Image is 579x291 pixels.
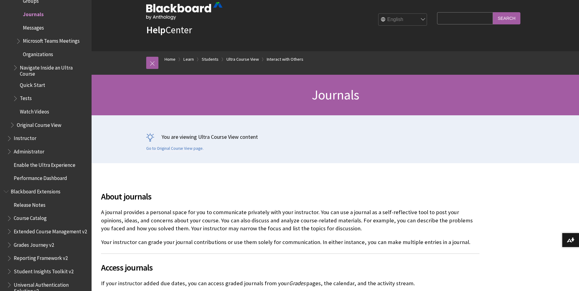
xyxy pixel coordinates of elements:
[14,160,75,168] span: Enable the Ultra Experience
[101,190,479,203] span: About journals
[226,56,259,63] a: Ultra Course View
[23,49,53,57] span: Organizations
[14,213,47,221] span: Course Catalog
[20,106,49,115] span: Watch Videos
[20,93,32,102] span: Tests
[14,146,44,155] span: Administrator
[17,120,61,128] span: Original Course View
[202,56,219,63] a: Students
[14,253,68,261] span: Reporting Framework v2
[23,9,44,17] span: Journals
[14,200,45,208] span: Release Notes
[146,146,204,151] a: Go to Original Course View page.
[146,24,165,36] strong: Help
[101,279,479,287] p: If your instructor added due dates, you can access graded journals from your pages, the calendar,...
[23,23,44,31] span: Messages
[146,24,192,36] a: HelpCenter
[14,133,36,142] span: Instructor
[20,63,87,77] span: Navigate Inside an Ultra Course
[20,80,45,88] span: Quick Start
[14,240,54,248] span: Grades Journey v2
[23,36,80,44] span: Microsoft Teams Meetings
[289,280,306,287] span: Grades
[14,173,67,181] span: Performance Dashboard
[146,133,525,141] p: You are viewing Ultra Course View content
[267,56,303,63] a: Interact with Others
[183,56,194,63] a: Learn
[378,14,427,26] select: Site Language Selector
[165,56,176,63] a: Home
[14,266,74,275] span: Student Insights Toolkit v2
[146,2,223,20] img: Blackboard by Anthology
[11,186,60,195] span: Blackboard Extensions
[101,208,479,232] p: A journal provides a personal space for you to communicate privately with your instructor. You ca...
[101,261,479,274] span: Access journals
[14,226,87,235] span: Extended Course Management v2
[493,12,520,24] input: Search
[312,86,359,103] span: Journals
[101,238,479,246] p: Your instructor can grade your journal contributions or use them solely for communication. In eit...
